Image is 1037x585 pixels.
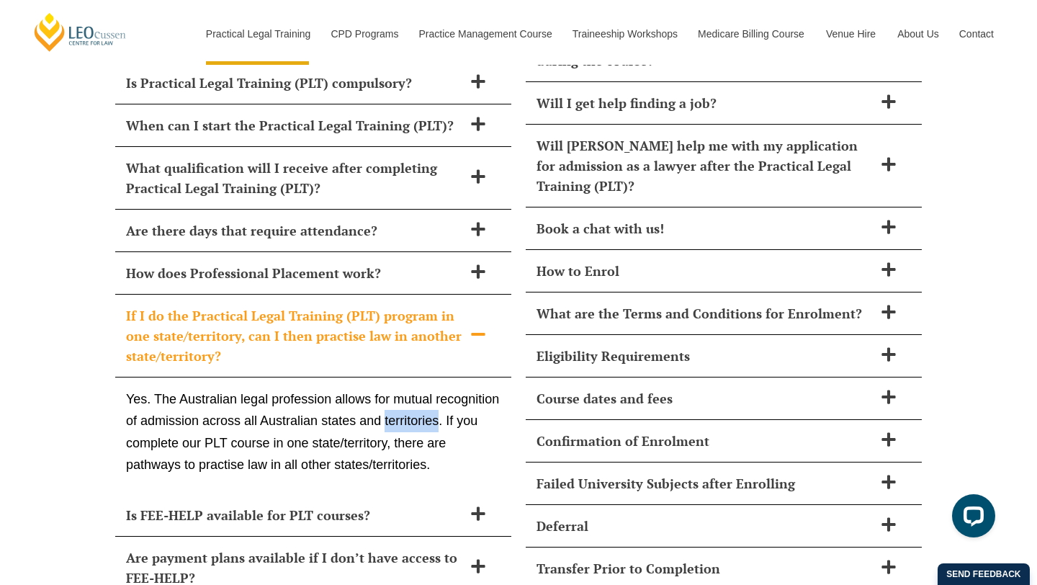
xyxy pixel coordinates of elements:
a: Contact [948,3,1005,65]
span: Deferral [537,516,874,536]
span: Are there days that require attendance? [126,220,463,241]
span: Will I get help finding a job? [537,93,874,113]
span: Course dates and fees [537,388,874,408]
span: Confirmation of Enrolment [537,431,874,451]
span: If I do the Practical Legal Training (PLT) program in one state/territory, can I then practise la... [126,305,463,366]
a: Traineeship Workshops [562,3,687,65]
a: [PERSON_NAME] Centre for Law [32,12,128,53]
a: Practice Management Course [408,3,562,65]
a: About Us [886,3,948,65]
span: How to Enrol [537,261,874,281]
span: What qualification will I receive after completing Practical Legal Training (PLT)? [126,158,463,198]
a: CPD Programs [320,3,408,65]
span: How does Professional Placement work? [126,263,463,283]
a: Practical Legal Training [195,3,320,65]
span: Is Practical Legal Training (PLT) compulsory? [126,73,463,93]
span: Transfer Prior to Completion [537,558,874,579]
span: Eligibility Requirements [537,346,874,366]
iframe: LiveChat chat widget [941,488,1001,549]
span: Book a chat with us! [537,218,874,238]
span: Will [PERSON_NAME] help me with my application for admission as a lawyer after the Practical Lega... [537,135,874,196]
span: Failed University Subjects after Enrolling [537,473,874,494]
span: What are the Terms and Conditions for Enrolment? [537,303,874,323]
a: Venue Hire [815,3,886,65]
span: Is FEE-HELP available for PLT courses? [126,505,463,525]
a: Medicare Billing Course [687,3,815,65]
span: When can I start the Practical Legal Training (PLT)? [126,115,463,135]
p: Yes. The Australian legal profession allows for mutual recognition of admission across all Austra... [126,388,500,476]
